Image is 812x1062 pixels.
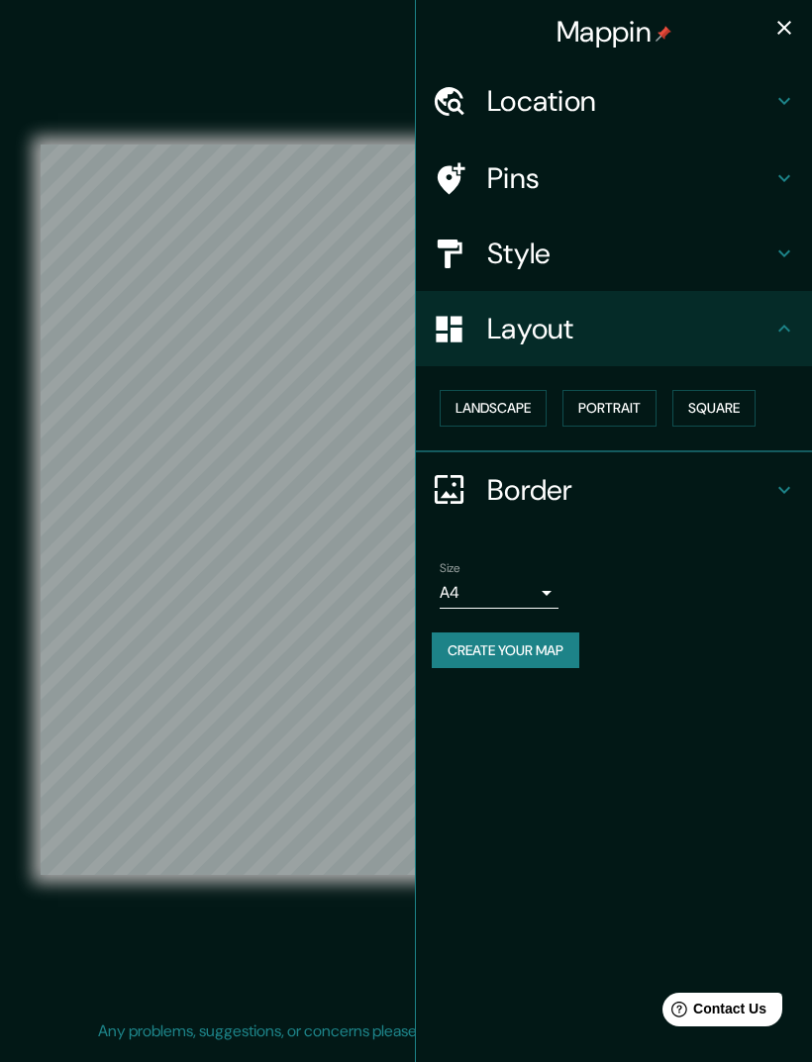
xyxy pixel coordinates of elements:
div: Layout [416,291,812,366]
iframe: Help widget launcher [636,985,790,1040]
h4: Layout [487,311,772,346]
div: Border [416,452,812,528]
h4: Pins [487,160,772,196]
h4: Location [487,83,772,119]
p: Any problems, suggestions, or concerns please email . [98,1019,707,1043]
div: A4 [440,577,558,609]
button: Square [672,390,756,427]
canvas: Map [41,145,771,875]
img: pin-icon.png [656,26,671,42]
label: Size [440,559,460,576]
button: Landscape [440,390,547,427]
div: Pins [416,141,812,216]
div: Location [416,63,812,139]
h4: Border [487,472,772,508]
h4: Style [487,236,772,271]
div: Style [416,216,812,291]
button: Create your map [432,632,579,669]
button: Portrait [562,390,657,427]
h4: Mappin [557,14,671,49]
